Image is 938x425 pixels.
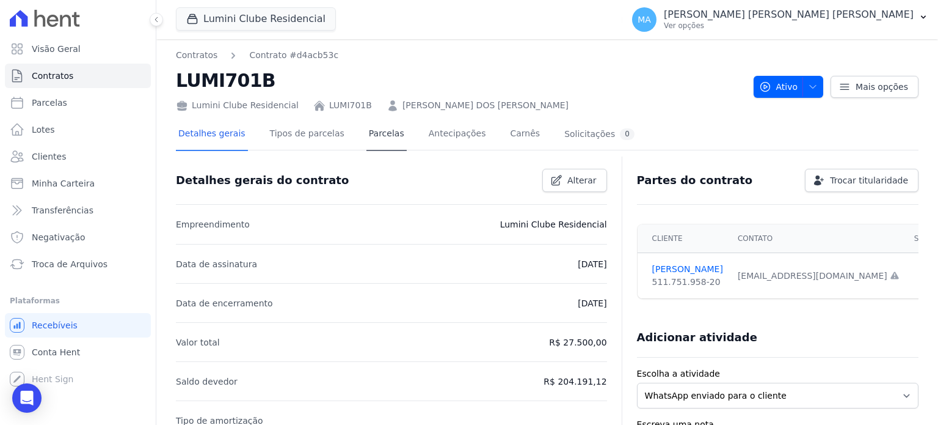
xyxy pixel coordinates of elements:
span: Ativo [759,76,798,98]
span: Contratos [32,70,73,82]
a: Antecipações [426,119,489,151]
span: Transferências [32,204,93,216]
span: Minha Carteira [32,177,95,190]
a: Contrato #d4acb53c [249,49,338,62]
a: Carnês [507,119,542,151]
a: Solicitações0 [562,119,637,151]
a: Parcelas [366,119,407,151]
th: Cliente [638,224,730,253]
span: Recebíveis [32,319,78,331]
span: Alterar [567,174,597,187]
a: Visão Geral [5,37,151,61]
p: R$ 27.500,00 [549,335,606,350]
a: Clientes [5,144,151,169]
p: Data de assinatura [176,257,257,272]
p: Data de encerramento [176,296,273,311]
a: Lotes [5,117,151,142]
span: Visão Geral [32,43,81,55]
button: Ativo [754,76,824,98]
label: Escolha a atividade [637,368,918,380]
a: Recebíveis [5,313,151,338]
p: Lumini Clube Residencial [500,217,607,232]
a: Conta Hent [5,340,151,364]
a: Minha Carteira [5,171,151,196]
p: R$ 204.191,12 [544,374,606,389]
p: Saldo devedor [176,374,238,389]
h3: Partes do contrato [637,173,753,188]
span: MA [638,15,651,24]
a: Transferências [5,198,151,223]
div: [EMAIL_ADDRESS][DOMAIN_NAME] [738,270,900,283]
a: LUMI701B [329,99,372,112]
a: Mais opções [831,76,918,98]
p: [DATE] [578,257,606,272]
a: [PERSON_NAME] [652,263,723,276]
a: Troca de Arquivos [5,252,151,276]
span: Trocar titularidade [830,174,908,187]
a: Tipos de parcelas [267,119,347,151]
a: Alterar [542,169,607,192]
span: Negativação [32,231,85,243]
h3: Detalhes gerais do contrato [176,173,349,188]
a: Negativação [5,225,151,249]
div: Lumini Clube Residencial [176,99,299,112]
p: Valor total [176,335,220,350]
th: Contato [730,224,907,253]
a: Parcelas [5,91,151,115]
nav: Breadcrumb [176,49,338,62]
span: Troca de Arquivos [32,258,107,270]
h3: Adicionar atividade [637,330,757,345]
div: 511.751.958-20 [652,276,723,289]
span: Lotes [32,124,55,136]
span: Clientes [32,150,66,163]
span: Conta Hent [32,346,80,358]
div: Plataformas [10,294,146,308]
p: [PERSON_NAME] [PERSON_NAME] [PERSON_NAME] [664,9,914,21]
p: [DATE] [578,296,606,311]
button: MA [PERSON_NAME] [PERSON_NAME] [PERSON_NAME] Ver opções [622,2,938,37]
div: Open Intercom Messenger [12,383,42,413]
div: 0 [620,128,634,140]
nav: Breadcrumb [176,49,744,62]
p: Empreendimento [176,217,250,232]
a: Contratos [5,64,151,88]
button: Lumini Clube Residencial [176,7,336,31]
a: Trocar titularidade [805,169,918,192]
h2: LUMI701B [176,67,744,94]
span: Mais opções [856,81,908,93]
div: Solicitações [564,128,634,140]
span: Parcelas [32,97,67,109]
a: Detalhes gerais [176,119,248,151]
a: [PERSON_NAME] DOS [PERSON_NAME] [402,99,569,112]
p: Ver opções [664,21,914,31]
a: Contratos [176,49,217,62]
